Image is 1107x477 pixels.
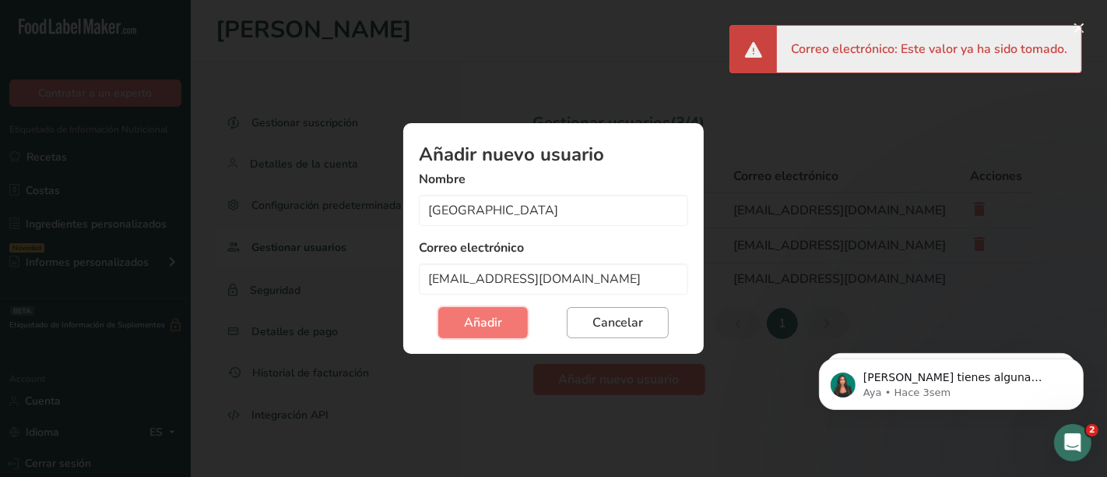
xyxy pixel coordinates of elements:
[419,170,688,189] label: Nombre
[791,40,1067,58] li: Correo electrónico: Este valor ya ha sido tomado.
[1086,424,1098,436] span: 2
[592,313,643,332] span: Cancelar
[796,326,1107,435] iframe: Intercom notifications mensaje
[419,145,688,164] h1: Añadir nuevo usuario
[438,307,528,338] button: Añadir
[1054,424,1091,461] iframe: Intercom live chat
[419,238,688,257] label: Correo electrónico
[464,313,502,332] span: Añadir
[567,307,669,338] button: Cancelar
